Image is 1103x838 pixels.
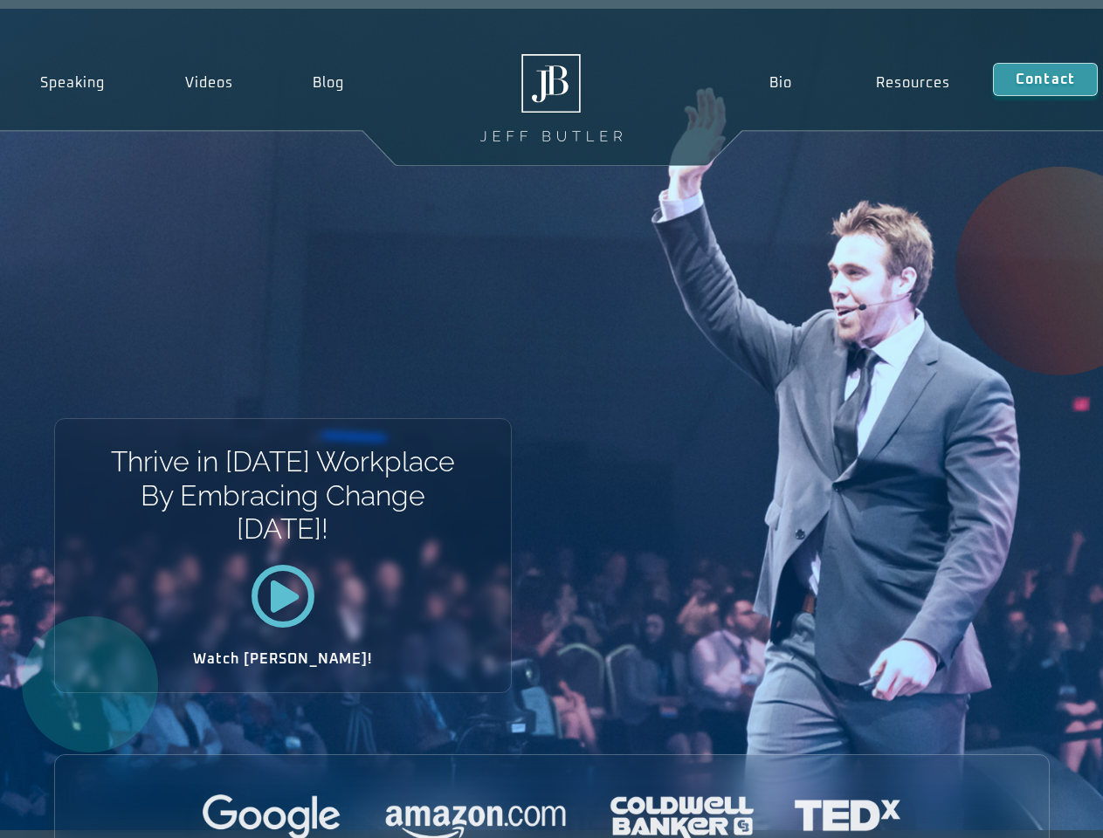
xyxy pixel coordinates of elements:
[993,63,1098,96] a: Contact
[272,63,384,103] a: Blog
[834,63,993,103] a: Resources
[109,445,456,546] h1: Thrive in [DATE] Workplace By Embracing Change [DATE]!
[727,63,834,103] a: Bio
[145,63,273,103] a: Videos
[1016,72,1075,86] span: Contact
[116,652,450,666] h2: Watch [PERSON_NAME]!
[727,63,992,103] nav: Menu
